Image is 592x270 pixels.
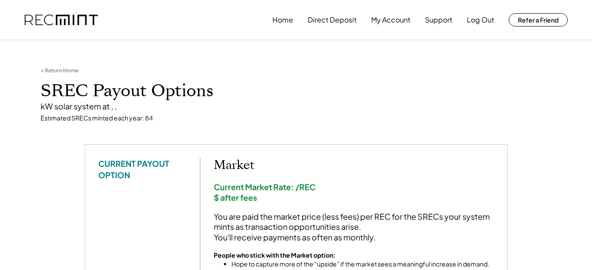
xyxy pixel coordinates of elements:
h1: SREC Payout Options [41,81,552,101]
button: Support [425,11,452,29]
div: CURRENT PAYOUT OPTION [98,158,186,180]
div: kW solar system at , , [41,101,552,111]
button: My Account [371,11,410,29]
strong: People who stick with the Market option: [214,251,335,259]
div: Current Market Rate: /REC $ after fees [214,182,494,202]
img: recmint-logotype%403x.png [25,15,98,26]
div: Estimated SRECs minted each year: 84 [41,114,552,123]
button: Refer a Friend [509,13,568,26]
div: You are paid the market price (less fees) per REC for the SRECs your system mints as transaction ... [214,211,494,242]
div: < Return Home [41,67,78,74]
button: Log Out [467,11,494,29]
h2: Market [214,158,494,173]
button: Home [272,11,293,29]
button: Direct Deposit [308,11,357,29]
